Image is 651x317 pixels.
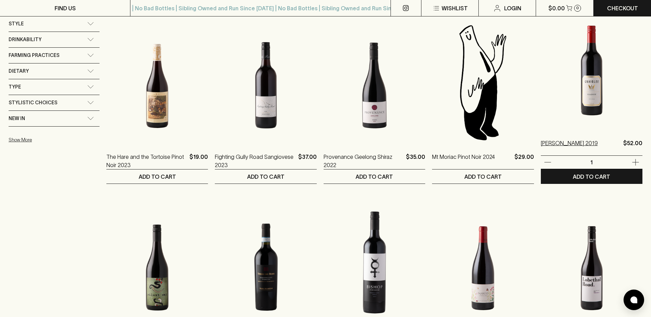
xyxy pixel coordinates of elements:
div: Type [9,79,100,95]
p: ADD TO CART [573,173,610,181]
img: Blackhearts & Sparrows Man [432,22,534,142]
p: Wishlist [442,4,468,12]
p: $37.00 [298,153,317,169]
span: New In [9,114,25,123]
img: Fighting Gully Road Sangiovese 2023 [215,22,316,142]
a: Mt Moriac Pinot Noir 2024 [432,153,495,169]
button: ADD TO CART [324,169,425,184]
p: $19.00 [189,153,208,169]
button: ADD TO CART [215,169,316,184]
div: New In [9,111,100,126]
a: Fighting Gully Road Sangiovese 2023 [215,153,295,169]
div: Style [9,16,100,32]
p: 0 [576,6,579,10]
span: Stylistic Choices [9,98,57,107]
p: $35.00 [406,153,425,169]
p: $29.00 [514,153,534,169]
img: Provenance Geelong Shiraz 2022 [324,22,425,142]
div: Drinkability [9,32,100,47]
a: The Hare and the Tortoise Pinot Noir 2023 [106,153,187,169]
p: 1 [583,158,600,166]
p: ADD TO CART [247,173,284,181]
p: Login [504,4,521,12]
img: The Hare and the Tortoise Pinot Noir 2023 [106,22,208,142]
div: Farming Practices [9,48,100,63]
p: ADD TO CART [139,173,176,181]
span: Drinkability [9,35,42,44]
img: bubble-icon [630,296,637,303]
p: Checkout [607,4,638,12]
p: ADD TO CART [464,173,502,181]
div: Dietary [9,63,100,79]
button: ADD TO CART [541,169,642,184]
button: ADD TO CART [432,169,534,184]
button: Show More [9,133,98,147]
span: Dietary [9,67,29,75]
span: Style [9,20,24,28]
a: Provenance Geelong Shiraz 2022 [324,153,403,169]
span: Farming Practices [9,51,59,60]
a: [PERSON_NAME] 2019 [541,139,598,155]
p: $0.00 [548,4,565,12]
button: ADD TO CART [106,169,208,184]
p: ADD TO CART [356,173,393,181]
p: FIND US [55,4,76,12]
p: $52.00 [623,139,642,155]
span: Type [9,83,21,91]
div: Stylistic Choices [9,95,100,110]
img: Craiglee Eadie Shiraz 2019 [541,9,642,129]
